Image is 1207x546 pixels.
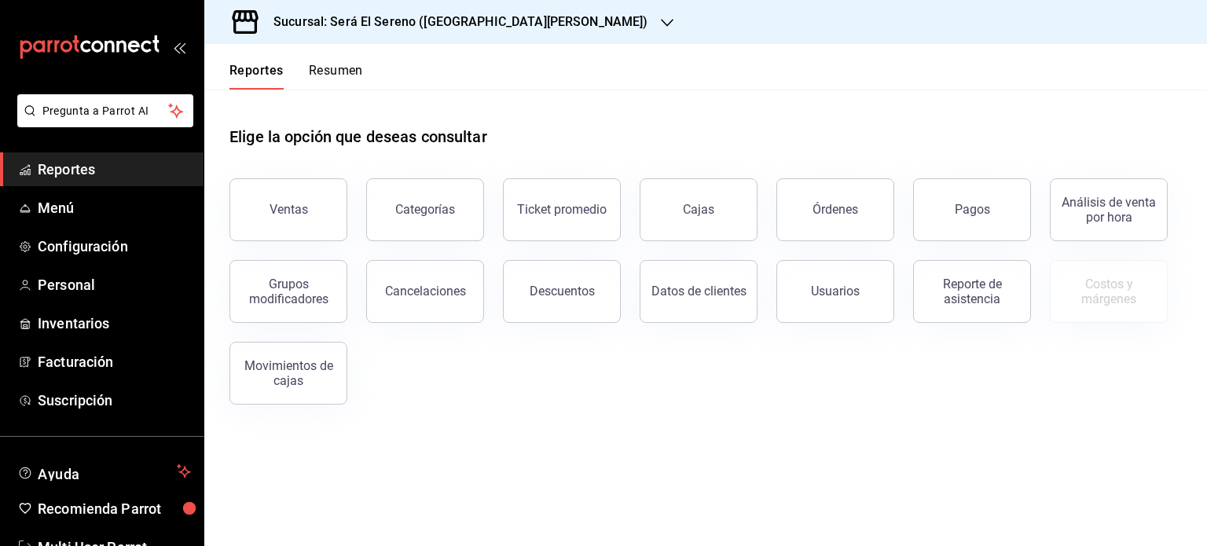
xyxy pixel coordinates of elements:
div: Análisis de venta por hora [1060,195,1157,225]
span: Facturación [38,351,191,372]
button: Contrata inventarios para ver este reporte [1050,260,1168,323]
div: Órdenes [813,202,858,217]
div: Descuentos [530,284,595,299]
span: Personal [38,274,191,295]
div: Usuarios [811,284,860,299]
button: Grupos modificadores [229,260,347,323]
button: Resumen [309,63,363,90]
div: navigation tabs [229,63,363,90]
button: Análisis de venta por hora [1050,178,1168,241]
span: Ayuda [38,462,171,481]
button: Datos de clientes [640,260,758,323]
div: Pagos [955,202,990,217]
div: Cajas [683,200,715,219]
h1: Elige la opción que deseas consultar [229,125,487,148]
span: Recomienda Parrot [38,498,191,519]
a: Pregunta a Parrot AI [11,114,193,130]
div: Movimientos de cajas [240,358,337,388]
span: Pregunta a Parrot AI [42,103,169,119]
button: Ticket promedio [503,178,621,241]
button: open_drawer_menu [173,41,185,53]
span: Configuración [38,236,191,257]
button: Pagos [913,178,1031,241]
div: Reporte de asistencia [923,277,1021,306]
div: Ventas [270,202,308,217]
button: Movimientos de cajas [229,342,347,405]
span: Menú [38,197,191,218]
button: Descuentos [503,260,621,323]
button: Reporte de asistencia [913,260,1031,323]
button: Ventas [229,178,347,241]
div: Grupos modificadores [240,277,337,306]
span: Suscripción [38,390,191,411]
div: Cancelaciones [385,284,466,299]
div: Datos de clientes [651,284,747,299]
button: Categorías [366,178,484,241]
button: Usuarios [776,260,894,323]
button: Pregunta a Parrot AI [17,94,193,127]
span: Inventarios [38,313,191,334]
div: Categorías [395,202,455,217]
button: Cancelaciones [366,260,484,323]
span: Reportes [38,159,191,180]
h3: Sucursal: Será El Sereno ([GEOGRAPHIC_DATA][PERSON_NAME]) [261,13,648,31]
a: Cajas [640,178,758,241]
button: Reportes [229,63,284,90]
button: Órdenes [776,178,894,241]
div: Costos y márgenes [1060,277,1157,306]
div: Ticket promedio [517,202,607,217]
